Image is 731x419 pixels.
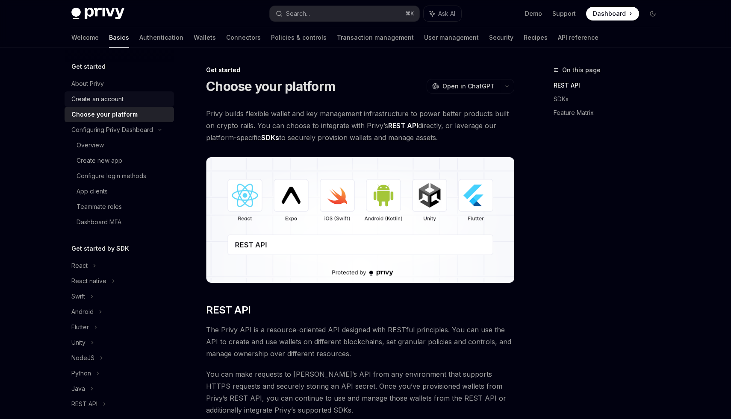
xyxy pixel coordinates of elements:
div: Search... [286,9,310,19]
div: Create new app [77,155,122,166]
a: Configure login methods [65,168,174,184]
h5: Get started [71,62,106,72]
a: Dashboard MFA [65,214,174,230]
a: Basics [109,27,129,48]
img: dark logo [71,8,124,20]
div: Java [71,384,85,394]
a: Dashboard [586,7,639,21]
span: You can make requests to [PERSON_NAME]’s API from any environment that supports HTTPS requests an... [206,368,514,416]
div: Android [71,307,94,317]
a: User management [424,27,479,48]
h1: Choose your platform [206,79,335,94]
a: API reference [558,27,598,48]
a: About Privy [65,76,174,91]
a: Policies & controls [271,27,327,48]
a: Create new app [65,153,174,168]
a: Feature Matrix [554,106,666,120]
div: Dashboard MFA [77,217,121,227]
div: Python [71,368,91,378]
a: App clients [65,184,174,199]
div: Swift [71,291,85,302]
div: Choose your platform [71,109,138,120]
div: Teammate roles [77,202,122,212]
div: App clients [77,186,108,196]
button: Ask AI [424,6,461,21]
span: The Privy API is a resource-oriented API designed with RESTful principles. You can use the API to... [206,324,514,360]
div: Flutter [71,322,89,332]
div: Configure login methods [77,171,146,181]
div: React [71,261,88,271]
div: Get started [206,66,514,74]
div: About Privy [71,79,104,89]
span: Open in ChatGPT [442,82,495,91]
span: ⌘ K [405,10,414,17]
div: React native [71,276,106,286]
button: Toggle dark mode [646,7,660,21]
a: REST API [554,79,666,92]
a: Demo [525,9,542,18]
a: Support [552,9,576,18]
a: Transaction management [337,27,414,48]
div: Unity [71,337,85,348]
a: Create an account [65,91,174,107]
a: Teammate roles [65,199,174,214]
span: Privy builds flexible wallet and key management infrastructure to power better products built on ... [206,108,514,144]
span: Dashboard [593,9,626,18]
a: Choose your platform [65,107,174,122]
img: images/Platform2.png [206,157,514,283]
a: Authentication [139,27,183,48]
a: Overview [65,138,174,153]
div: NodeJS [71,353,94,363]
a: SDKs [554,92,666,106]
div: Overview [77,140,104,150]
a: Wallets [194,27,216,48]
button: Search...⌘K [270,6,419,21]
a: Welcome [71,27,99,48]
span: REST API [206,303,251,317]
span: Ask AI [438,9,455,18]
a: Security [489,27,513,48]
span: On this page [562,65,601,75]
a: Connectors [226,27,261,48]
a: Recipes [524,27,548,48]
div: Configuring Privy Dashboard [71,125,153,135]
strong: SDKs [261,133,279,142]
h5: Get started by SDK [71,243,129,254]
div: REST API [71,399,97,409]
strong: REST API [388,121,418,130]
button: Open in ChatGPT [427,79,500,94]
div: Create an account [71,94,124,104]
